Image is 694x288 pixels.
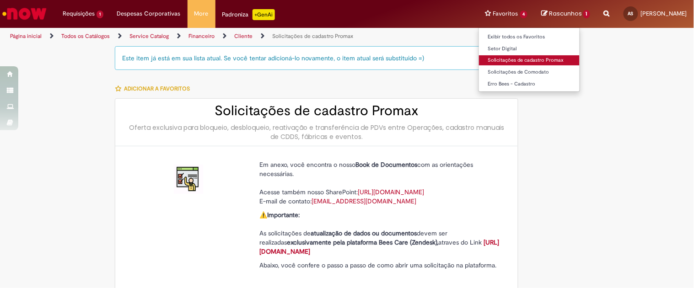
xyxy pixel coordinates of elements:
[61,32,110,40] a: Todos os Catálogos
[115,79,195,98] button: Adicionar a Favoritos
[479,44,580,54] a: Setor Digital
[628,11,634,16] span: AS
[194,9,209,18] span: More
[117,9,181,18] span: Despesas Corporativas
[259,238,499,256] a: [URL][DOMAIN_NAME]
[479,67,580,77] a: Solicitações de Comodato
[188,32,215,40] a: Financeiro
[124,103,509,118] h2: Solicitações de cadastro Promax
[583,10,590,18] span: 1
[259,210,502,256] p: ⚠️ As solicitações de devem ser realizadas atraves do Link
[641,10,687,17] span: [PERSON_NAME]
[479,32,580,42] a: Exibir todos os Favoritos
[479,55,580,65] a: Solicitações de cadastro Promax
[7,28,456,45] ul: Trilhas de página
[63,9,95,18] span: Requisições
[259,160,502,206] p: Em anexo, você encontra o nosso com as orientações necessárias. Acesse também nosso SharePoint: E...
[1,5,48,23] img: ServiceNow
[549,9,582,18] span: Rascunhos
[272,32,353,40] a: Solicitações de cadastro Promax
[253,9,275,20] p: +GenAi
[174,165,203,194] img: Solicitações de cadastro Promax
[355,160,417,169] strong: Book de Documentos
[520,11,528,18] span: 4
[124,85,190,92] span: Adicionar a Favoritos
[312,197,416,205] a: [EMAIL_ADDRESS][DOMAIN_NAME]
[97,11,103,18] span: 1
[358,188,424,196] a: [URL][DOMAIN_NAME]
[115,46,518,70] div: Este item já está em sua lista atual. Se você tentar adicioná-lo novamente, o item atual será sub...
[234,32,253,40] a: Cliente
[287,238,438,246] strong: exclusivamente pela plataforma Bees Care (Zendesk),
[479,79,580,89] a: Erro Bees - Cadastro
[493,9,518,18] span: Favoritos
[541,10,590,18] a: Rascunhos
[311,229,417,237] strong: atualização de dados ou documentos
[10,32,42,40] a: Página inicial
[479,27,581,92] ul: Favoritos
[129,32,169,40] a: Service Catalog
[267,211,300,219] strong: Importante:
[222,9,275,20] div: Padroniza
[124,123,509,141] div: Oferta exclusiva para bloqueio, desbloqueio, reativação e transferência de PDVs entre Operações, ...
